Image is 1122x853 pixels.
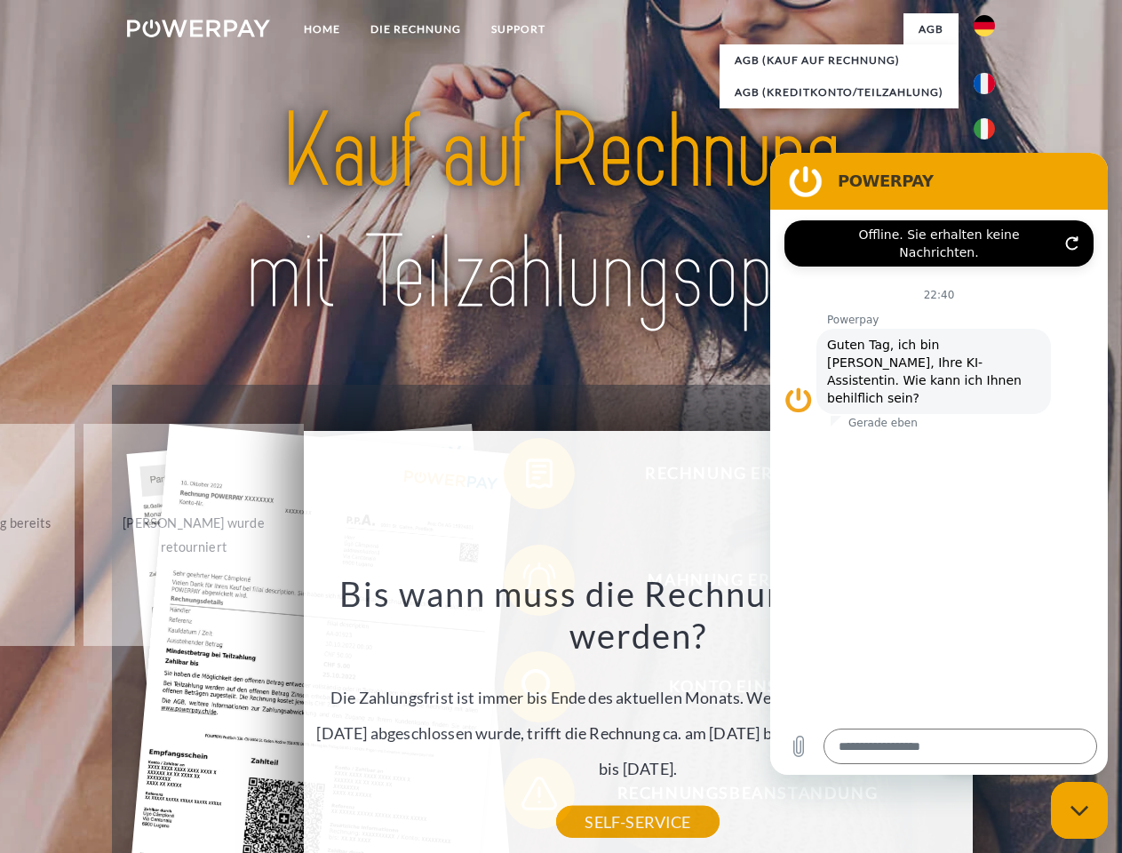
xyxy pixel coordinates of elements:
[476,13,561,45] a: SUPPORT
[170,85,952,340] img: title-powerpay_de.svg
[94,511,294,559] div: [PERSON_NAME] wurde retourniert
[127,20,270,37] img: logo-powerpay-white.svg
[974,73,995,94] img: fr
[720,76,959,108] a: AGB (Kreditkonto/Teilzahlung)
[289,13,355,45] a: Home
[355,13,476,45] a: DIE RECHNUNG
[314,572,962,658] h3: Bis wann muss die Rechnung bezahlt werden?
[314,572,962,822] div: Die Zahlungsfrist ist immer bis Ende des aktuellen Monats. Wenn die Bestellung z.B. am [DATE] abg...
[974,118,995,140] img: it
[903,13,959,45] a: agb
[1051,782,1108,839] iframe: Schaltfläche zum Öffnen des Messaging-Fensters; Konversation läuft
[720,44,959,76] a: AGB (Kauf auf Rechnung)
[770,153,1108,775] iframe: Messaging-Fenster
[974,15,995,36] img: de
[556,806,719,838] a: SELF-SERVICE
